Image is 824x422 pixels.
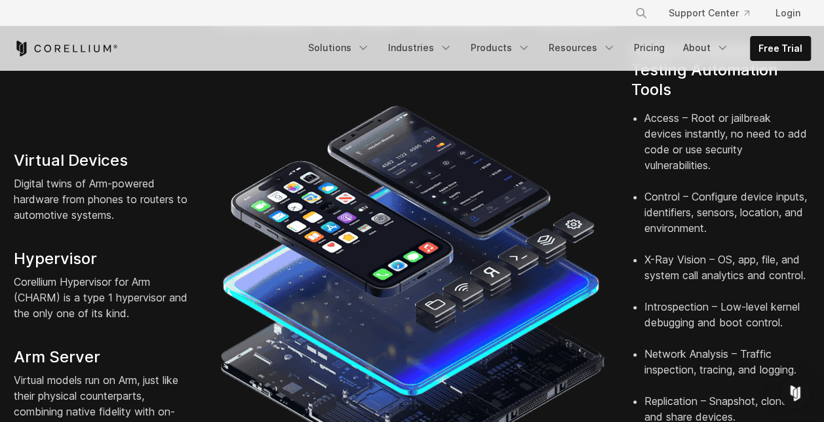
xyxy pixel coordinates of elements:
div: Navigation Menu [300,36,811,61]
a: Products [463,36,538,60]
a: About [675,36,737,60]
li: X-Ray Vision – OS, app, file, and system call analytics and control. [644,252,811,299]
p: Corellium Hypervisor for Arm (CHARM) is a type 1 hypervisor and the only one of its kind. [14,274,193,321]
li: Introspection – Low-level kernel debugging and boot control. [644,299,811,346]
p: Digital twins of Arm-powered hardware from phones to routers to automotive systems. [14,176,193,223]
button: Search [629,1,653,25]
h4: Virtual Devices [14,151,193,170]
li: Access – Root or jailbreak devices instantly, no need to add code or use security vulnerabilities. [644,110,811,189]
a: Pricing [626,36,673,60]
li: Network Analysis – Traffic inspection, tracing, and logging. [644,346,811,393]
li: Control – Configure device inputs, identifiers, sensors, location, and environment. [644,189,811,252]
a: Support Center [658,1,760,25]
a: Resources [541,36,623,60]
a: Login [765,1,811,25]
a: Solutions [300,36,378,60]
a: Free Trial [751,37,810,60]
h4: Hypervisor [14,249,193,269]
div: Navigation Menu [619,1,811,25]
a: Industries [380,36,460,60]
a: Corellium Home [14,41,118,56]
h4: Arm Server [14,347,193,367]
div: Open Intercom Messenger [779,377,811,409]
